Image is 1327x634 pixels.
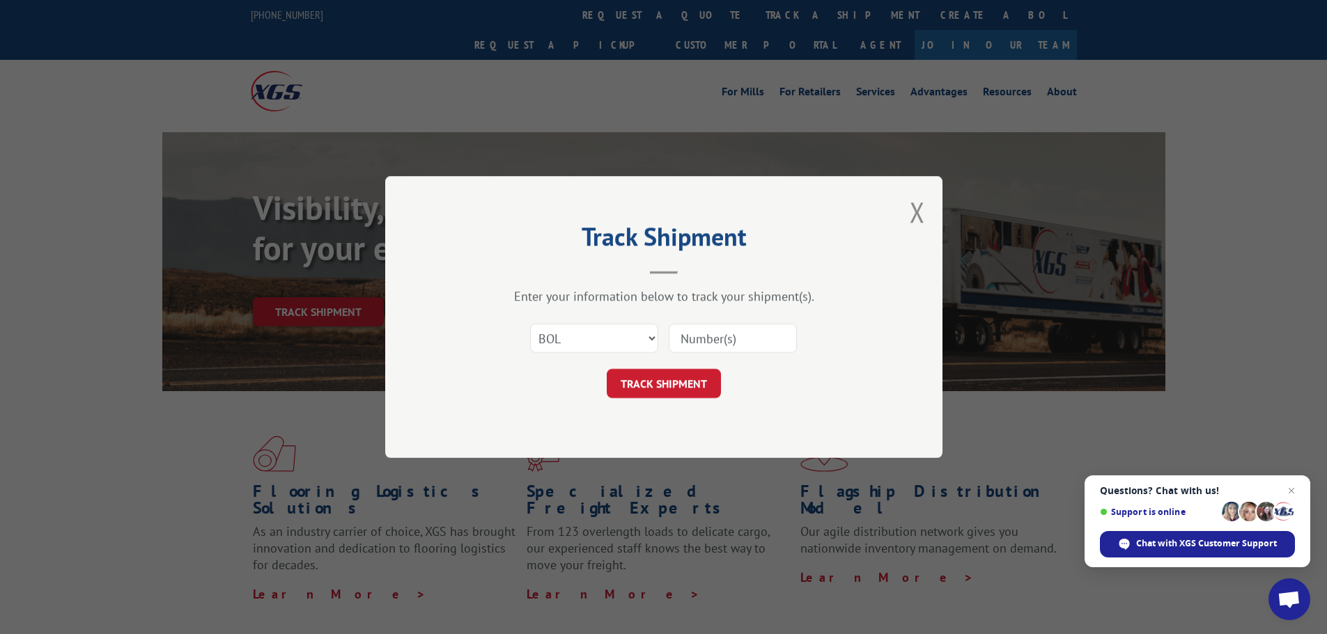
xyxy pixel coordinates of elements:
span: Close chat [1283,482,1300,499]
div: Open chat [1268,578,1310,620]
input: Number(s) [669,324,797,353]
span: Questions? Chat with us! [1100,485,1295,496]
div: Chat with XGS Customer Support [1100,531,1295,557]
h2: Track Shipment [455,227,873,253]
span: Support is online [1100,507,1217,517]
button: Close modal [910,193,925,230]
span: Chat with XGS Customer Support [1136,537,1277,550]
button: TRACK SHIPMENT [607,369,721,398]
div: Enter your information below to track your shipment(s). [455,288,873,304]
